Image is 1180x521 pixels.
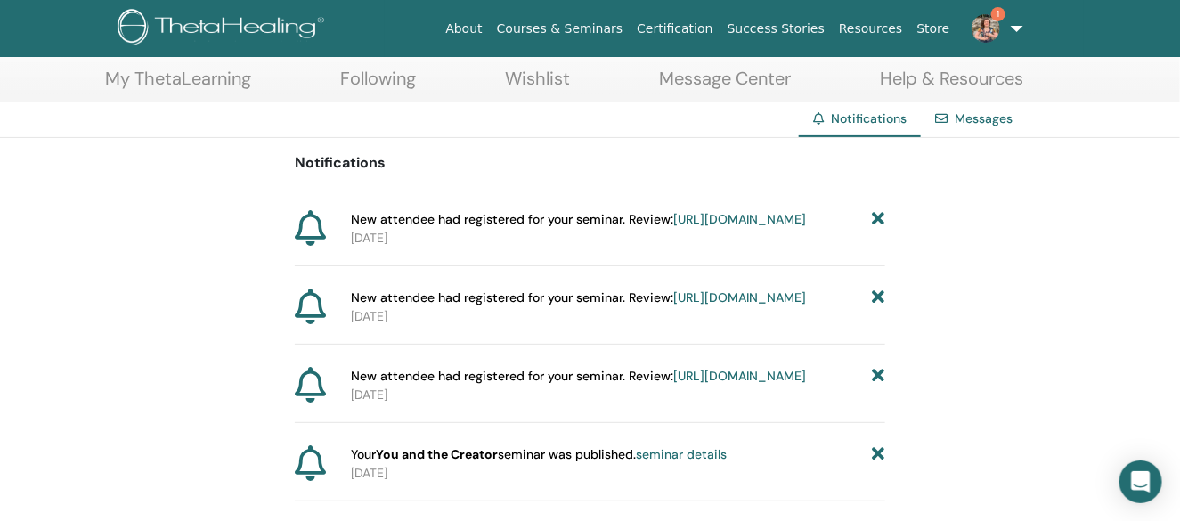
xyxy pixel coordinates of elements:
span: 1 [991,7,1005,21]
a: About [438,12,489,45]
a: seminar details [636,446,727,462]
a: Certification [630,12,720,45]
a: Success Stories [720,12,832,45]
span: New attendee had registered for your seminar. Review: [351,210,806,229]
a: [URL][DOMAIN_NAME] [673,368,806,384]
a: Resources [832,12,910,45]
strong: You and the Creator [376,446,498,462]
div: Open Intercom Messenger [1119,460,1162,503]
p: [DATE] [351,464,884,483]
span: New attendee had registered for your seminar. Review: [351,367,806,386]
a: Store [910,12,957,45]
p: [DATE] [351,229,884,248]
a: My ThetaLearning [105,68,251,102]
img: default.jpg [972,14,1000,43]
a: Wishlist [505,68,570,102]
p: Notifications [295,152,885,174]
a: [URL][DOMAIN_NAME] [673,289,806,305]
span: Notifications [831,110,907,126]
p: [DATE] [351,386,884,404]
a: Message Center [659,68,791,102]
span: New attendee had registered for your seminar. Review: [351,289,806,307]
a: [URL][DOMAIN_NAME] [673,211,806,227]
a: Following [340,68,416,102]
a: Courses & Seminars [490,12,631,45]
p: [DATE] [351,307,884,326]
span: Your seminar was published. [351,445,727,464]
img: logo.png [118,9,330,49]
a: Help & Resources [880,68,1023,102]
a: Messages [955,110,1013,126]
